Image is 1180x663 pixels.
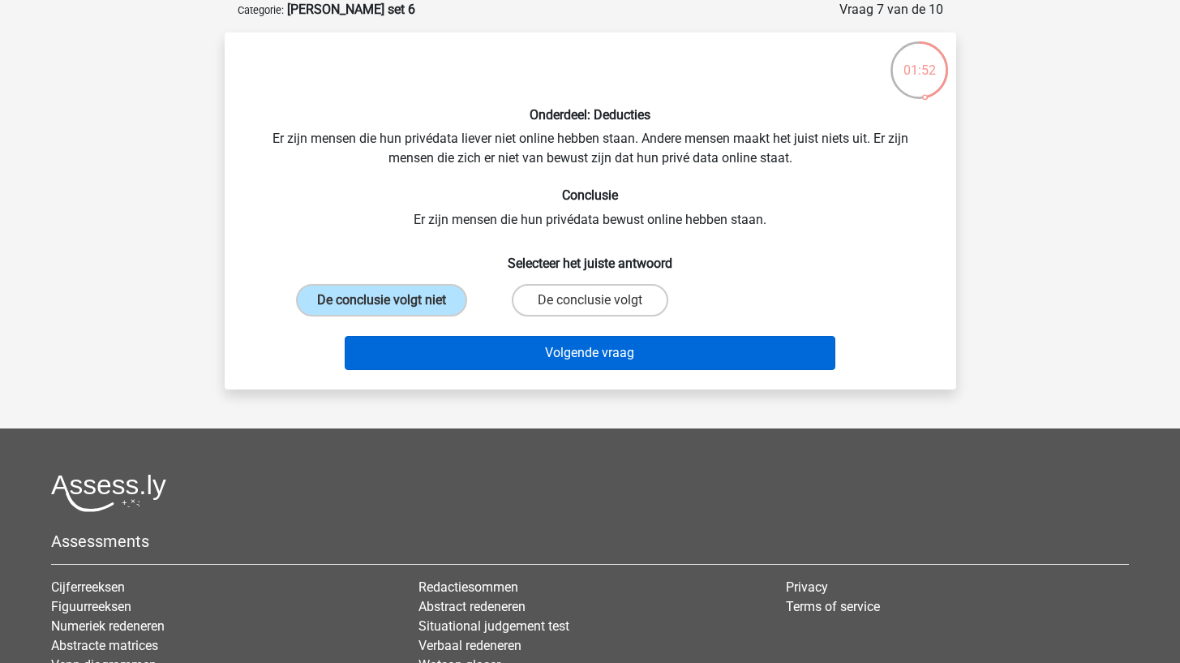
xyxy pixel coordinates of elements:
[786,599,880,614] a: Terms of service
[345,336,835,370] button: Volgende vraag
[889,40,950,80] div: 01:52
[418,599,526,614] a: Abstract redeneren
[238,4,284,16] small: Categorie:
[51,599,131,614] a: Figuurreeksen
[512,284,668,316] label: De conclusie volgt
[418,638,521,653] a: Verbaal redeneren
[51,618,165,634] a: Numeriek redeneren
[51,579,125,595] a: Cijferreeksen
[296,284,467,316] label: De conclusie volgt niet
[51,532,1129,551] h5: Assessments
[231,45,950,377] div: Er zijn mensen die hun privédata liever niet online hebben staan. Andere mensen maakt het juist n...
[51,474,166,512] img: Assessly logo
[251,187,930,203] h6: Conclusie
[251,107,930,123] h6: Onderdeel: Deducties
[51,638,158,653] a: Abstracte matrices
[418,618,569,634] a: Situational judgement test
[786,579,828,595] a: Privacy
[287,2,415,17] strong: [PERSON_NAME] set 6
[251,243,930,271] h6: Selecteer het juiste antwoord
[418,579,518,595] a: Redactiesommen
